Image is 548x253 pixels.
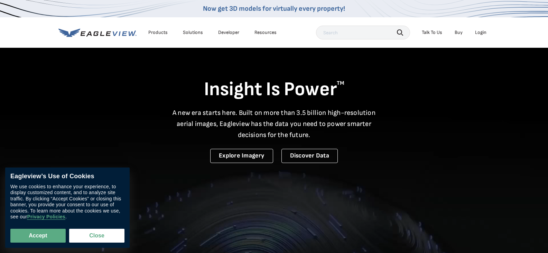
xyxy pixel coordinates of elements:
[218,29,239,36] a: Developer
[10,229,66,243] button: Accept
[183,29,203,36] div: Solutions
[148,29,168,36] div: Products
[58,78,490,102] h1: Insight Is Power
[475,29,486,36] div: Login
[337,80,344,87] sup: TM
[316,26,410,39] input: Search
[69,229,124,243] button: Close
[10,173,124,180] div: Eagleview’s Use of Cookies
[281,149,338,163] a: Discover Data
[27,214,65,220] a: Privacy Policies
[422,29,442,36] div: Talk To Us
[455,29,463,36] a: Buy
[10,184,124,220] div: We use cookies to enhance your experience, to display customized content, and to analyze site tra...
[203,4,345,13] a: Now get 3D models for virtually every property!
[254,29,277,36] div: Resources
[210,149,273,163] a: Explore Imagery
[168,107,380,141] p: A new era starts here. Built on more than 3.5 billion high-resolution aerial images, Eagleview ha...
